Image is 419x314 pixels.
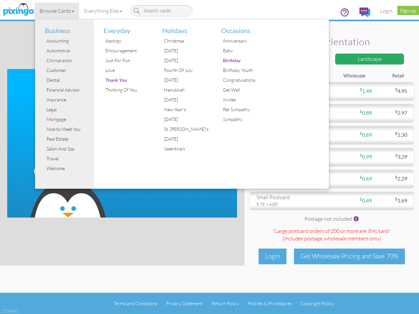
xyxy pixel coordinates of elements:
a: Valentine's [157,144,211,154]
div: Login [259,249,286,264]
a: Fourth Of July [157,65,211,75]
a: Pet Sympathy [216,105,270,114]
a: Customer [40,65,94,75]
div: Fourth Of July [162,65,211,75]
div: Congratulations [221,75,270,85]
li: Occasions [216,19,270,36]
a: Baby [216,46,270,56]
a: [DATE] [157,134,211,144]
div: Wholesale [332,73,370,79]
sup: $ [395,175,397,180]
li: Everyday [99,19,153,36]
div: Insurance [45,95,94,105]
a: Christmas [157,36,211,46]
a: Dental [40,75,94,85]
div: [DATE] [162,95,211,105]
sup: $ [360,131,362,136]
a: St. [PERSON_NAME]'s [157,124,211,134]
div: Encouragement [104,46,153,56]
a: [DATE] [157,95,211,105]
div: 2.2.0-462 [2,308,19,314]
div: [DATE] [162,114,211,124]
div: Travel [45,154,94,164]
div: 2.30 [372,131,412,139]
input: Search cards [130,5,192,16]
div: Just For Fun [104,56,153,65]
div: Birthday [221,56,270,65]
sup: $ [360,87,362,92]
div: Pet Sympathy [221,105,270,114]
sup: $ [395,131,397,136]
a: Copyright Policy [301,301,334,306]
div: Thank You [104,75,153,85]
div: Get Well [221,85,270,95]
a: Sign up [397,6,419,15]
h2: Select orientation [258,37,403,47]
div: Christmas [162,36,211,46]
div: Postage not included [249,215,414,224]
div: Nice to Meet You [45,124,94,134]
a: Mortgage [40,114,94,124]
div: Anniversary [221,36,270,46]
span: 0.89 [360,110,372,116]
div: Financial Advisor [45,85,94,95]
div: Chiropractor [45,56,94,65]
div: [DATE] [162,56,211,65]
a: Automotive [40,46,94,56]
div: Salon And Spa [45,144,94,154]
sup: $ [395,153,397,158]
div: [DATE] [162,134,211,144]
span: 0.99 [360,153,372,160]
sup: $ [360,109,362,114]
div: St. [PERSON_NAME]'s [162,124,211,134]
a: Love [99,65,153,75]
div: 3.29 [372,153,412,161]
div: Baby [221,46,270,56]
a: Anniversary [216,36,270,46]
a: Terms and Conditions [114,301,157,306]
a: Apology [99,36,153,46]
div: 2.97 [372,109,412,117]
div: Customer [45,65,94,75]
a: Congratulations [216,75,270,85]
a: Browse Cards [35,3,79,19]
div: [DATE] [162,75,211,85]
sup: $ [395,109,397,114]
div: Invites [221,95,270,105]
div: Landscape [335,53,404,65]
a: Login [375,3,397,19]
a: Invites [216,95,270,105]
a: Nice to Meet You [40,124,94,134]
a: Salon And Spa [40,144,94,154]
a: Get Well [216,85,270,95]
div: Dental [45,75,94,85]
a: Hanukkah [157,85,211,95]
div: Sympathy [221,114,270,124]
a: [DATE] [157,114,211,124]
div: Automotive [45,46,94,56]
a: Real Estate [40,134,94,144]
div: 2.29 [372,175,412,183]
div: 1.69 [372,197,412,204]
div: 5.75" x 4.00" [256,201,327,207]
span: 0.69 [360,131,372,138]
div: 4.95 [372,87,412,95]
div: New Year's [162,105,211,114]
span: , wholesale members only [322,235,379,242]
div: Get Wholesale Pricing and Save 70% [294,249,405,264]
div: Hanukkah [162,85,211,95]
a: [DATE] [157,75,211,85]
a: Policies & Procedures [248,301,292,306]
div: Retail [371,73,409,79]
sup: $ [395,87,397,92]
div: Mortgage [45,114,94,124]
sup: $ [360,175,362,180]
div: Thinking Of You [104,85,153,95]
a: Privacy Statement [166,301,203,306]
li: Holidays [157,19,211,36]
span: 1.49 [360,88,372,94]
a: Thinking Of You [99,85,153,95]
a: Just For Fun [99,56,153,65]
div: small postcard [256,194,327,201]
